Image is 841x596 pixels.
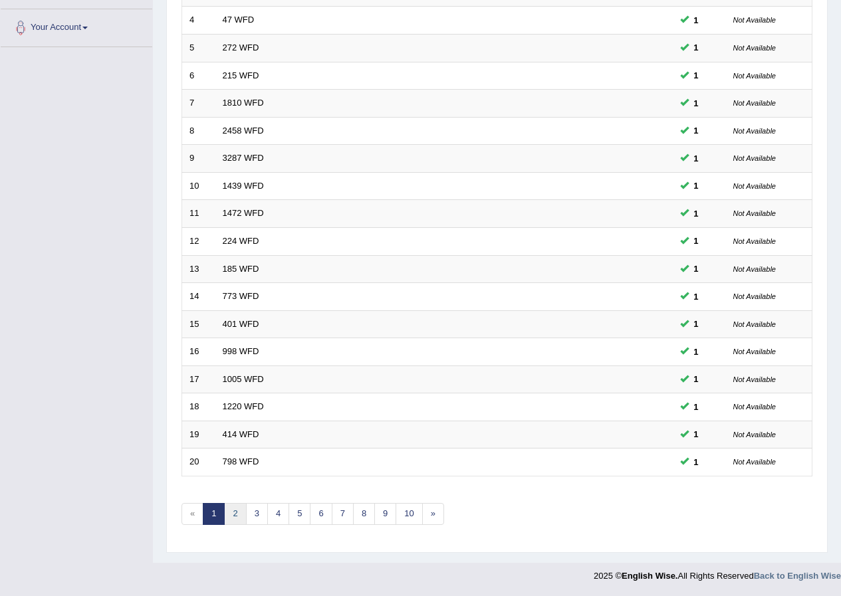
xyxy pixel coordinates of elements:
[182,365,215,393] td: 17
[689,345,704,359] span: You can still take this question
[223,456,259,466] a: 798 WFD
[689,455,704,469] span: You can still take this question
[594,563,841,582] div: 2025 © All Rights Reserved
[733,44,776,52] small: Not Available
[353,503,375,525] a: 8
[733,154,776,162] small: Not Available
[182,145,215,173] td: 9
[182,7,215,35] td: 4
[182,117,215,145] td: 8
[689,179,704,193] span: You can still take this question
[223,291,259,301] a: 773 WFD
[733,99,776,107] small: Not Available
[689,41,704,54] span: You can still take this question
[223,98,264,108] a: 1810 WFD
[689,124,704,138] span: You can still take this question
[223,319,259,329] a: 401 WFD
[223,429,259,439] a: 414 WFD
[733,320,776,328] small: Not Available
[310,503,332,525] a: 6
[374,503,396,525] a: 9
[223,208,264,218] a: 1472 WFD
[733,375,776,383] small: Not Available
[224,503,246,525] a: 2
[422,503,444,525] a: »
[182,310,215,338] td: 15
[689,400,704,414] span: You can still take this question
[182,172,215,200] td: 10
[689,262,704,276] span: You can still take this question
[733,292,776,300] small: Not Available
[689,234,704,248] span: You can still take this question
[223,264,259,274] a: 185 WFD
[733,72,776,80] small: Not Available
[733,16,776,24] small: Not Available
[223,126,264,136] a: 2458 WFD
[223,401,264,411] a: 1220 WFD
[223,374,264,384] a: 1005 WFD
[689,96,704,110] span: You can still take this question
[182,421,215,448] td: 19
[689,13,704,27] span: You can still take this question
[689,151,704,165] span: You can still take this question
[223,236,259,246] a: 224 WFD
[733,237,776,245] small: Not Available
[689,207,704,221] span: You can still take this question
[733,182,776,190] small: Not Available
[733,348,776,355] small: Not Available
[182,35,215,62] td: 5
[246,503,268,525] a: 3
[689,427,704,441] span: You can still take this question
[689,290,704,304] span: You can still take this question
[181,503,203,525] span: «
[289,503,310,525] a: 5
[182,393,215,421] td: 18
[733,458,776,466] small: Not Available
[332,503,354,525] a: 7
[396,503,422,525] a: 10
[267,503,289,525] a: 4
[733,431,776,439] small: Not Available
[733,403,776,411] small: Not Available
[754,571,841,581] a: Back to English Wise
[223,153,264,163] a: 3287 WFD
[689,68,704,82] span: You can still take this question
[182,283,215,311] td: 14
[1,9,152,43] a: Your Account
[223,181,264,191] a: 1439 WFD
[689,372,704,386] span: You can still take this question
[182,62,215,90] td: 6
[182,338,215,366] td: 16
[733,127,776,135] small: Not Available
[182,90,215,118] td: 7
[733,209,776,217] small: Not Available
[223,70,259,80] a: 215 WFD
[689,317,704,331] span: You can still take this question
[223,43,259,52] a: 272 WFD
[203,503,225,525] a: 1
[733,265,776,273] small: Not Available
[223,346,259,356] a: 998 WFD
[182,448,215,476] td: 20
[622,571,677,581] strong: English Wise.
[182,255,215,283] td: 13
[223,15,255,25] a: 47 WFD
[182,200,215,228] td: 11
[182,227,215,255] td: 12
